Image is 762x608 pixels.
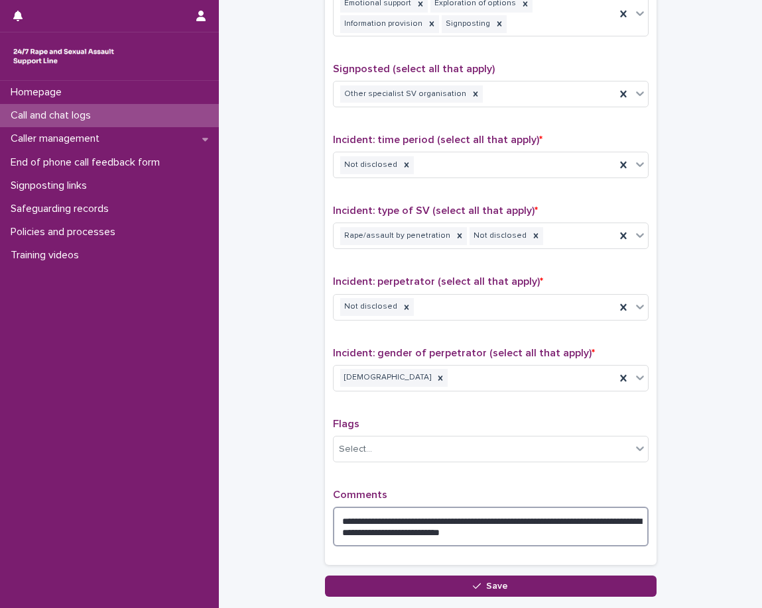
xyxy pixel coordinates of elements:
p: Training videos [5,249,90,262]
div: Select... [339,442,372,456]
p: Homepage [5,86,72,99]
div: [DEMOGRAPHIC_DATA] [340,369,433,387]
p: Safeguarding records [5,203,119,215]
span: Incident: type of SV (select all that apply) [333,205,538,216]
p: Caller management [5,132,110,145]
span: Incident: gender of perpetrator (select all that apply) [333,348,595,358]
p: Policies and processes [5,226,126,238]
button: Save [325,576,657,597]
div: Information provision [340,15,424,33]
div: Rape/assault by penetration [340,227,452,245]
p: Call and chat logs [5,109,101,122]
img: rhQMoQhaT3yELyF149Cw [11,43,117,70]
span: Incident: time period (select all that apply) [333,134,542,145]
div: Other specialist SV organisation [340,85,468,103]
p: End of phone call feedback form [5,156,170,169]
span: Flags [333,419,359,429]
span: Signposted (select all that apply) [333,64,495,74]
div: Not disclosed [340,156,399,174]
div: Not disclosed [340,298,399,316]
span: Comments [333,489,387,500]
span: Incident: perpetrator (select all that apply) [333,276,543,287]
span: Save [486,582,508,591]
p: Signposting links [5,179,97,192]
div: Signposting [442,15,492,33]
div: Not disclosed [470,227,529,245]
